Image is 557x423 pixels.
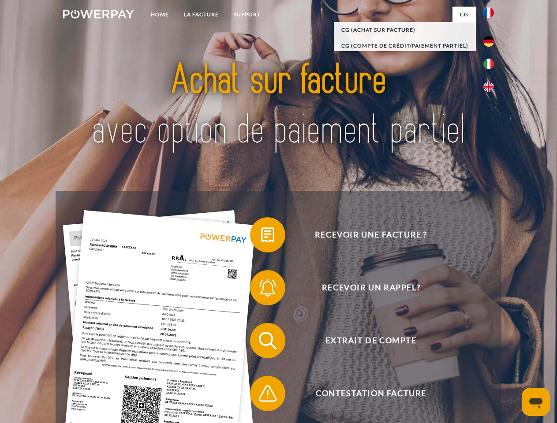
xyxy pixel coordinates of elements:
[522,388,550,416] iframe: Bouton de lancement de la fenêtre de messagerie
[63,10,134,19] img: logo-powerpay-white.svg
[250,217,479,252] button: Recevoir une facture ?
[263,217,479,252] span: Recevoir une facture ?
[334,22,476,38] a: CG (achat sur facture)
[263,270,479,305] span: Recevoir un rappel?
[257,330,279,352] img: qb_search.svg
[250,270,479,305] button: Recevoir un rappel?
[257,277,279,299] img: qb_bell.svg
[143,7,176,22] a: Home
[257,224,279,246] img: qb_bill.svg
[176,7,226,22] a: LA FACTURE
[250,376,479,411] button: Contestation Facture
[483,82,494,92] img: en
[334,38,476,54] a: CG (Compte de crédit/paiement partiel)
[263,376,479,411] span: Contestation Facture
[250,323,479,358] button: Extrait de compte
[263,323,479,358] span: Extrait de compte
[257,382,279,404] img: qb_warning.svg
[483,59,494,69] img: it
[452,7,476,22] a: CG
[483,7,494,18] img: fr
[483,36,494,47] img: de
[226,7,268,22] a: Support
[84,42,473,169] img: title-powerpay_fr.svg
